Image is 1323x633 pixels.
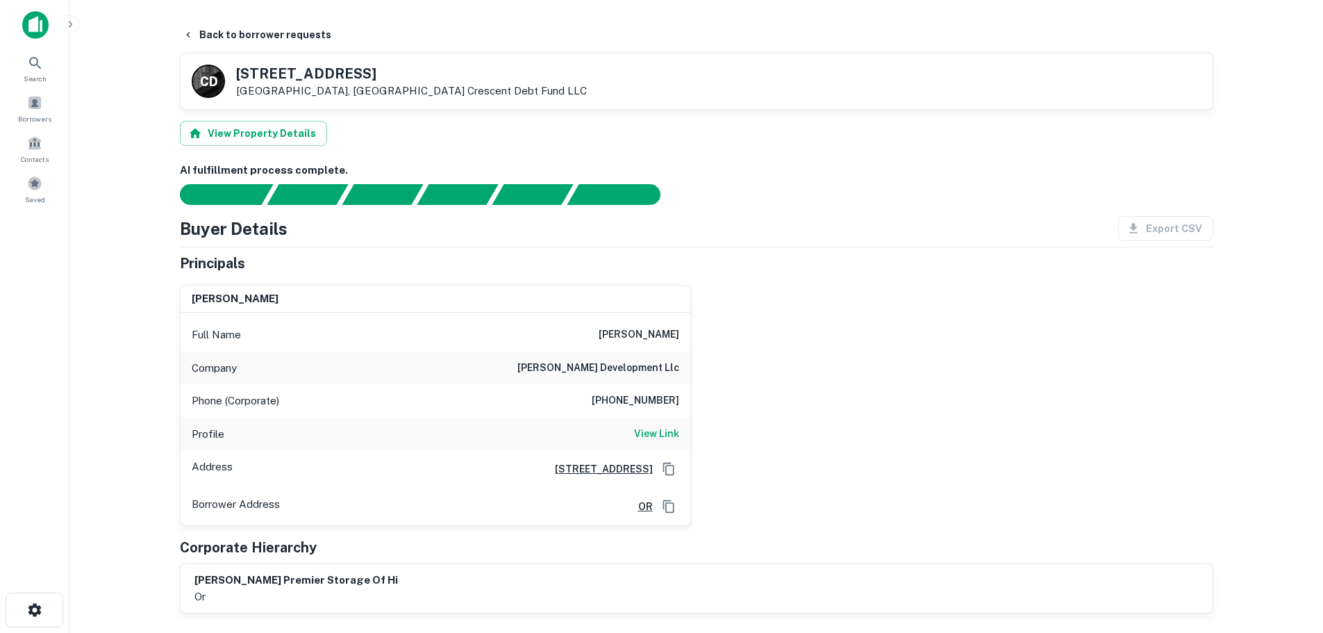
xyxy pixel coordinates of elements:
[492,184,573,205] div: Principals found, still searching for contact information. This may take time...
[192,496,280,517] p: Borrower Address
[4,130,65,167] a: Contacts
[24,73,47,84] span: Search
[342,184,423,205] div: Documents found, AI parsing details...
[544,461,653,477] a: [STREET_ADDRESS]
[192,327,241,343] p: Full Name
[180,253,245,274] h5: Principals
[200,72,217,91] p: C D
[517,360,679,377] h6: [PERSON_NAME] development llc
[1254,522,1323,589] iframe: Chat Widget
[25,194,45,205] span: Saved
[4,49,65,87] a: Search
[634,426,679,443] a: View Link
[192,393,279,409] p: Phone (Corporate)
[192,360,237,377] p: Company
[192,459,233,479] p: Address
[592,393,679,409] h6: [PHONE_NUMBER]
[180,163,1213,179] h6: AI fulfillment process complete.
[18,113,51,124] span: Borrowers
[658,496,679,517] button: Copy Address
[599,327,679,343] h6: [PERSON_NAME]
[467,85,587,97] a: Crescent Debt Fund LLC
[177,22,337,47] button: Back to borrower requests
[4,90,65,127] a: Borrowers
[192,291,278,307] h6: [PERSON_NAME]
[267,184,348,205] div: Your request is received and processing...
[194,573,398,589] h6: [PERSON_NAME] premier storage of hi
[21,154,49,165] span: Contacts
[236,67,587,81] h5: [STREET_ADDRESS]
[417,184,498,205] div: Principals found, AI now looking for contact information...
[627,499,653,514] a: OR
[567,184,677,205] div: AI fulfillment process complete.
[180,216,288,241] h4: Buyer Details
[180,121,327,146] button: View Property Details
[22,11,49,39] img: capitalize-icon.png
[236,85,587,97] p: [GEOGRAPHIC_DATA], [GEOGRAPHIC_DATA]
[180,537,317,558] h5: Corporate Hierarchy
[194,589,398,605] p: or
[658,459,679,479] button: Copy Address
[163,184,267,205] div: Sending borrower request to AI...
[4,170,65,208] a: Saved
[192,426,224,443] p: Profile
[634,426,679,441] h6: View Link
